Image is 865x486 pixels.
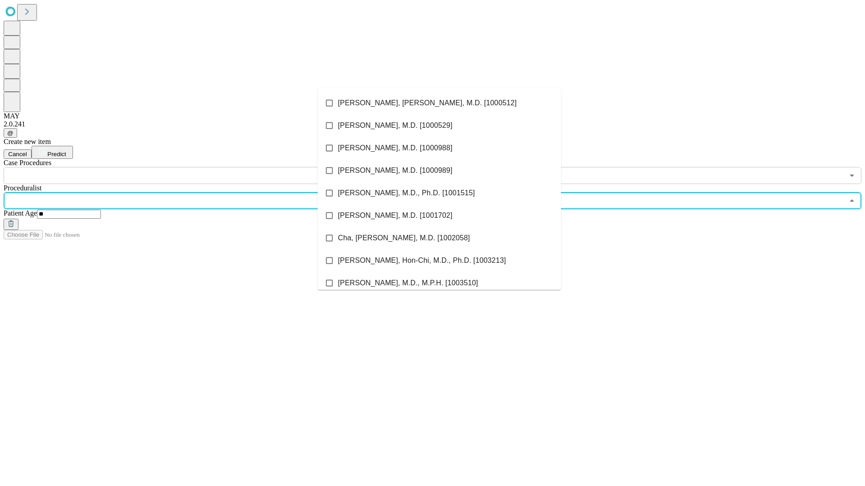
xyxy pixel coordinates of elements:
[4,149,32,159] button: Cancel
[47,151,66,157] span: Predict
[338,98,517,108] span: [PERSON_NAME], [PERSON_NAME], M.D. [1000512]
[4,120,861,128] div: 2.0.241
[338,143,452,153] span: [PERSON_NAME], M.D. [1000988]
[4,138,51,145] span: Create new item
[338,278,478,288] span: [PERSON_NAME], M.D., M.P.H. [1003510]
[7,130,14,136] span: @
[338,188,475,198] span: [PERSON_NAME], M.D., Ph.D. [1001515]
[338,120,452,131] span: [PERSON_NAME], M.D. [1000529]
[846,194,858,207] button: Close
[4,128,17,138] button: @
[846,169,858,182] button: Open
[32,146,73,159] button: Predict
[4,159,51,166] span: Scheduled Procedure
[338,165,452,176] span: [PERSON_NAME], M.D. [1000989]
[338,255,506,266] span: [PERSON_NAME], Hon-Chi, M.D., Ph.D. [1003213]
[4,209,37,217] span: Patient Age
[338,210,452,221] span: [PERSON_NAME], M.D. [1001702]
[338,233,470,243] span: Cha, [PERSON_NAME], M.D. [1002058]
[8,151,27,157] span: Cancel
[4,112,861,120] div: MAY
[4,184,41,192] span: Proceduralist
